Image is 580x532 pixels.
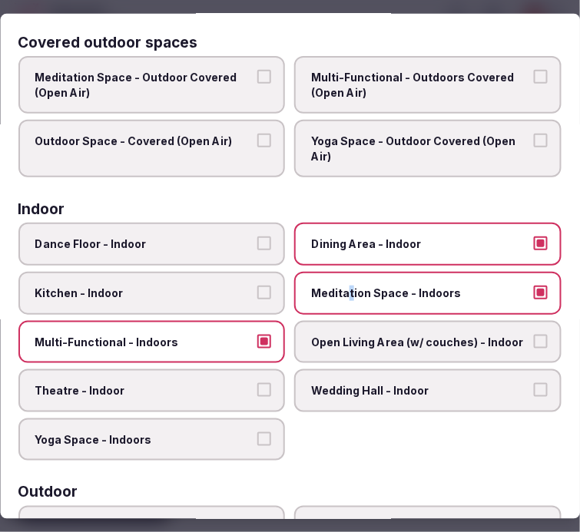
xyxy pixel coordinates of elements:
h3: Covered outdoor spaces [18,35,198,50]
h3: Outdoor [18,485,78,500]
button: Meditation Space - Outdoor Covered (Open Air) [258,70,272,84]
span: Multi-Functional - Indoors [35,334,254,349]
button: Open Living Area (w/ couches) - Indoor [534,334,548,348]
span: Open Living Area (w/ couches) - Indoor [312,334,530,349]
h3: Indoor [18,202,65,216]
button: Wedding Hall - Indoor [534,383,548,397]
button: Yoga Space - Outdoor Covered (Open Air) [534,134,548,147]
button: Dining Area - Indoor [534,236,548,250]
span: Yoga Space - Outdoor Covered (Open Air) [312,134,530,164]
button: Yoga Space - Indoors [258,432,272,446]
button: Multi-Functional - Outdoors Covered (Open Air) [534,70,548,84]
span: Outdoor Space - Covered (Open Air) [35,134,254,149]
span: Dining Area - Indoor [312,236,530,252]
span: Multi-Functional - Outdoors Covered (Open Air) [312,70,530,100]
button: Theatre - Indoor [258,383,272,397]
span: Theatre - Indoor [35,383,254,398]
span: Kitchen - Indoor [35,286,254,301]
span: Meditation Space - Indoors [312,286,530,301]
button: Kitchen - Indoor [258,286,272,299]
button: Dance Floor - Indoor [258,236,272,250]
button: Meditation Space - Indoors [534,286,548,299]
button: Multi-Functional - Indoors [258,334,272,348]
span: Meditation Space - Outdoor Covered (Open Air) [35,70,254,100]
span: Dance Floor - Indoor [35,236,254,252]
span: Wedding Hall - Indoor [312,383,530,398]
span: Yoga Space - Indoors [35,432,254,448]
button: Outdoor Space - Covered (Open Air) [258,134,272,147]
